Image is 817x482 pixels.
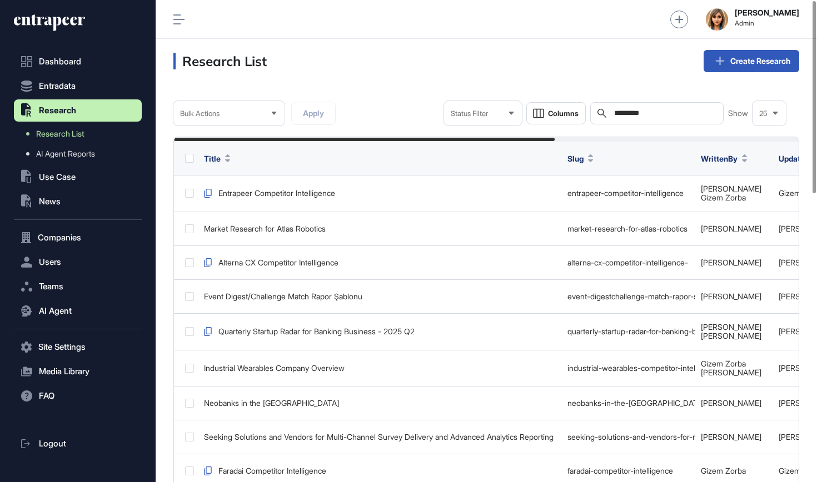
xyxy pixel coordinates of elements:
[19,124,142,144] a: Research List
[526,102,586,124] button: Columns
[36,129,84,138] span: Research List
[204,258,556,267] div: Alterna CX Competitor Intelligence
[701,184,761,193] a: [PERSON_NAME]
[14,51,142,73] a: Dashboard
[204,433,556,441] div: Seeking Solutions and Vendors for Multi-Channel Survey Delivery and Advanced Analytics Reporting
[39,197,61,206] span: News
[735,19,799,27] span: Admin
[567,224,690,233] div: market-research-for-atlas-robotics
[204,189,556,198] div: Entrapeer Competitor Intelligence
[701,322,761,332] a: [PERSON_NAME]
[14,336,142,358] button: Site Settings
[706,8,728,31] img: admin-avatar
[704,50,799,72] a: Create Research
[204,224,556,233] div: Market Research for Atlas Robotics
[39,391,54,400] span: FAQ
[567,292,690,301] div: event-digestchallenge-match-rapor-sablonu
[14,385,142,407] button: FAQ
[38,343,86,352] span: Site Settings
[39,82,76,91] span: Entradata
[38,233,81,242] span: Companies
[204,292,556,301] div: Event Digest/Challenge Match Rapor Şablonu
[14,99,142,122] button: Research
[19,144,142,164] a: AI Agent Reports
[567,327,690,336] div: quarterly-startup-radar-for-banking-business-2025-q2
[204,364,556,373] div: Industrial Wearables Company Overview
[567,399,690,408] div: neobanks-in-the-[GEOGRAPHIC_DATA]
[14,360,142,383] button: Media Library
[39,439,66,448] span: Logout
[567,433,690,441] div: seeking-solutions-and-vendors-for-multi-channel-survey-delivery-and-advanced-analytics-reporting
[14,433,142,455] a: Logout
[567,466,690,475] div: faradai-competitor-intelligence
[204,153,221,164] span: Title
[701,331,761,340] a: [PERSON_NAME]
[548,109,579,118] span: Columns
[451,109,488,118] span: Status Filter
[759,109,768,118] span: 25
[39,307,72,315] span: AI Agent
[735,8,799,17] strong: [PERSON_NAME]
[14,166,142,188] button: Use Case
[701,292,761,301] a: [PERSON_NAME]
[701,153,738,164] span: WrittenBy
[14,275,142,298] button: Teams
[701,153,748,164] button: WrittenBy
[204,327,556,336] div: Quarterly Startup Radar for Banking Business - 2025 Q2
[701,193,746,202] a: Gizem Zorba
[567,189,690,198] div: entrapeer-competitor-intelligence
[701,258,761,267] a: [PERSON_NAME]
[701,432,761,441] a: [PERSON_NAME]
[39,258,61,267] span: Users
[14,75,142,97] button: Entradata
[567,364,690,373] div: industrial-wearables-competitor-intelligence
[701,368,761,377] a: [PERSON_NAME]
[701,224,761,233] a: [PERSON_NAME]
[180,109,220,118] span: Bulk Actions
[728,109,748,118] span: Show
[701,466,746,475] a: Gizem Zorba
[39,173,76,182] span: Use Case
[701,359,746,368] a: Gizem Zorba
[173,53,267,69] h3: Research List
[39,367,89,376] span: Media Library
[204,466,556,475] div: Faradai Competitor Intelligence
[567,153,584,164] span: Slug
[39,282,63,291] span: Teams
[14,227,142,249] button: Companies
[14,190,142,213] button: News
[14,300,142,322] button: AI Agent
[204,153,231,164] button: Title
[567,153,594,164] button: Slug
[39,57,81,66] span: Dashboard
[701,398,761,408] a: [PERSON_NAME]
[39,106,76,115] span: Research
[567,258,690,267] div: alterna-cx-competitor-intelligence-
[14,251,142,273] button: Users
[204,399,556,408] div: Neobanks in the [GEOGRAPHIC_DATA]
[36,149,95,158] span: AI Agent Reports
